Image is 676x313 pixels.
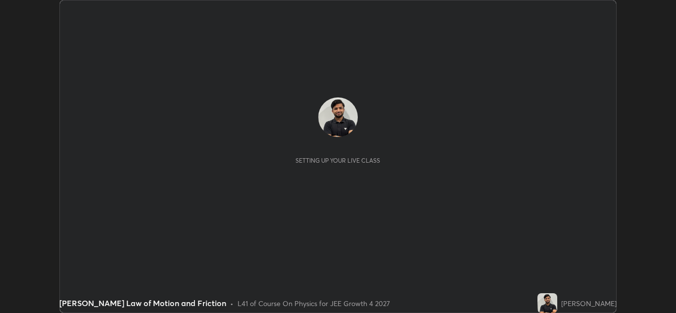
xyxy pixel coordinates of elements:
div: [PERSON_NAME] Law of Motion and Friction [59,297,226,309]
img: 8fc6bbdfa92e4274a97441c3a114033c.jpg [537,293,557,313]
img: 8fc6bbdfa92e4274a97441c3a114033c.jpg [318,97,358,137]
div: Setting up your live class [295,157,380,164]
div: [PERSON_NAME] [561,298,617,309]
div: • [230,298,234,309]
div: L41 of Course On Physics for JEE Growth 4 2027 [238,298,390,309]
